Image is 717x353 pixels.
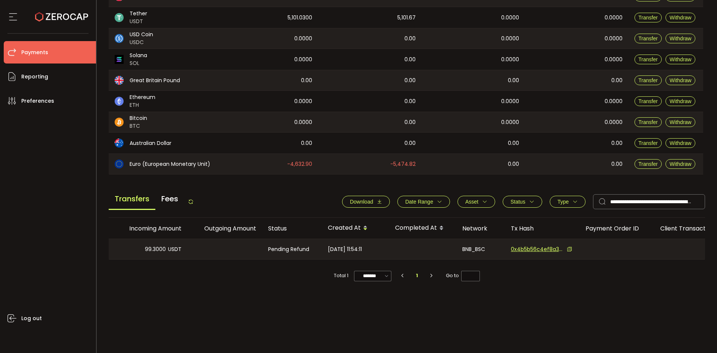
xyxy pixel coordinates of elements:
[288,13,312,22] span: 5,101.0300
[404,76,416,85] span: 0.00
[130,114,147,122] span: Bitcoin
[109,189,155,210] span: Transfers
[457,196,495,208] button: Asset
[130,122,147,130] span: BTC
[389,222,456,235] div: Completed At
[665,96,695,106] button: Withdraw
[501,55,519,64] span: 0.0000
[634,13,662,22] button: Transfer
[670,161,691,167] span: Withdraw
[634,75,662,85] button: Transfer
[665,13,695,22] button: Withdraw
[501,13,519,22] span: 0.0000
[670,56,691,62] span: Withdraw
[508,76,519,85] span: 0.00
[665,34,695,43] button: Withdraw
[639,119,658,125] span: Transfer
[501,118,519,127] span: 0.0000
[130,93,155,101] span: Ethereum
[287,160,312,168] span: -4,632.90
[665,117,695,127] button: Withdraw
[510,199,525,205] span: Status
[501,34,519,43] span: 0.0000
[350,199,373,205] span: Download
[145,245,166,254] span: 99.3000
[501,97,519,106] span: 0.0000
[639,161,658,167] span: Transfer
[262,224,322,233] div: Status
[130,18,147,25] span: USDT
[634,55,662,64] button: Transfer
[115,55,124,64] img: sol_portfolio.png
[505,224,580,233] div: Tx Hash
[665,55,695,64] button: Withdraw
[508,160,519,168] span: 0.00
[639,77,658,83] span: Transfer
[670,35,691,41] span: Withdraw
[268,245,309,254] span: Pending Refund
[605,13,623,22] span: 0.0000
[21,96,54,106] span: Preferences
[115,118,124,127] img: btc_portfolio.svg
[508,139,519,148] span: 0.00
[634,117,662,127] button: Transfer
[605,55,623,64] span: 0.0000
[634,159,662,169] button: Transfer
[665,138,695,148] button: Withdraw
[187,224,262,233] div: Outgoing Amount
[130,31,153,38] span: USD Coin
[639,15,658,21] span: Transfer
[456,239,505,259] div: BNB_BSC
[503,196,542,208] button: Status
[611,76,623,85] span: 0.00
[405,199,433,205] span: Date Range
[130,38,153,46] span: USDC
[680,317,717,353] iframe: Chat Widget
[115,160,124,168] img: eur_portfolio.svg
[301,76,312,85] span: 0.00
[456,224,505,233] div: Network
[294,34,312,43] span: 0.0000
[115,34,124,43] img: usdc_portfolio.svg
[511,245,563,253] span: 0x4b5b56c4ef8a3a10dcf5bc3146449e5161caa674ec76d0865885ee02d6faad6c
[328,245,362,254] span: [DATE] 11:54:11
[334,270,348,281] span: Total 1
[168,245,181,254] span: USDT
[342,196,390,208] button: Download
[550,196,586,208] button: Type
[130,59,147,67] span: SOL
[294,55,312,64] span: 0.0000
[21,71,48,82] span: Reporting
[322,222,389,235] div: Created At
[605,97,623,106] span: 0.0000
[130,10,147,18] span: Tether
[390,160,416,168] span: -5,474.82
[404,55,416,64] span: 0.00
[294,97,312,106] span: 0.0000
[670,77,691,83] span: Withdraw
[634,96,662,106] button: Transfer
[605,34,623,43] span: 0.0000
[639,98,658,104] span: Transfer
[639,56,658,62] span: Transfer
[404,97,416,106] span: 0.00
[670,140,691,146] span: Withdraw
[130,139,171,147] span: Australian Dollar
[634,34,662,43] button: Transfer
[611,139,623,148] span: 0.00
[397,196,450,208] button: Date Range
[665,159,695,169] button: Withdraw
[21,313,42,324] span: Log out
[558,199,569,205] span: Type
[115,13,124,22] img: usdt_portfolio.svg
[130,160,210,168] span: Euro (European Monetary Unit)
[670,15,691,21] span: Withdraw
[465,199,478,205] span: Asset
[611,160,623,168] span: 0.00
[665,75,695,85] button: Withdraw
[404,34,416,43] span: 0.00
[130,101,155,109] span: ETH
[130,77,180,84] span: Great Britain Pound
[115,139,124,148] img: aud_portfolio.svg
